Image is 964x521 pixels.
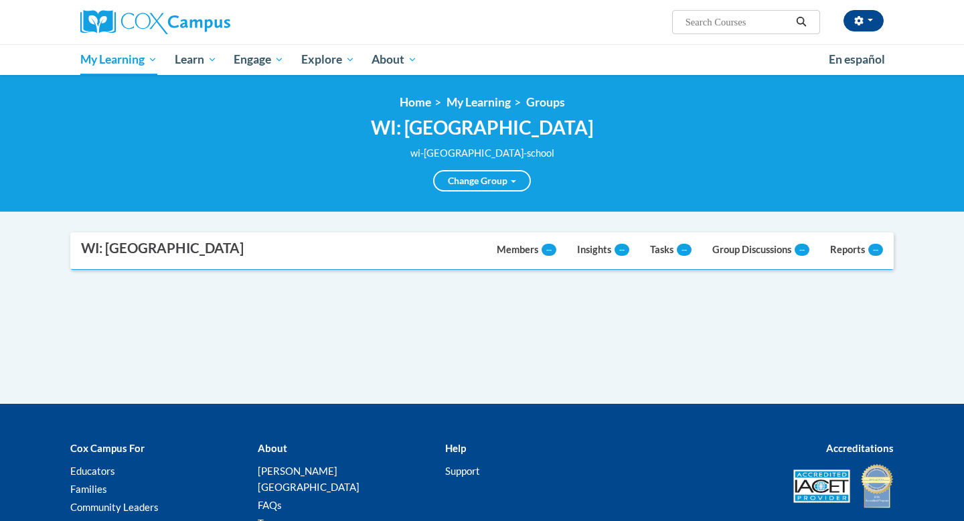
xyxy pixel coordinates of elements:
[258,442,287,454] b: About
[80,10,230,34] img: Cox Campus
[293,44,364,75] a: Explore
[70,442,145,454] b: Cox Campus For
[860,463,894,510] img: IDA® Accredited
[677,244,692,256] span: --
[526,95,565,109] a: Groups
[702,233,819,269] a: Group Discussions--
[70,483,107,495] a: Families
[640,233,702,269] a: Tasks--
[793,469,850,503] img: Accredited IACET® Provider
[70,501,159,513] a: Community Leaders
[445,442,466,454] b: Help
[301,52,355,68] span: Explore
[70,465,115,477] a: Educators
[166,44,226,75] a: Learn
[258,465,359,493] a: [PERSON_NAME][GEOGRAPHIC_DATA]
[445,465,480,477] a: Support
[615,244,629,256] span: --
[371,117,593,139] h2: WI: [GEOGRAPHIC_DATA]
[868,244,883,256] span: --
[820,46,894,74] a: En español
[372,52,417,68] span: About
[829,52,885,66] span: En español
[175,52,217,68] span: Learn
[225,44,293,75] a: Engage
[433,170,531,192] a: Change Group
[567,233,639,269] a: Insights--
[72,44,166,75] a: My Learning
[487,233,566,269] a: Members--
[542,244,556,256] span: --
[80,52,157,68] span: My Learning
[81,240,244,256] div: WI: [GEOGRAPHIC_DATA]
[371,146,593,161] div: wi-[GEOGRAPHIC_DATA]-school
[447,95,511,109] a: My Learning
[684,14,791,30] input: Search Courses
[826,442,894,454] b: Accreditations
[791,14,811,30] button: Search
[60,44,904,75] div: Main menu
[843,10,884,31] button: Account Settings
[400,95,431,109] a: Home
[234,52,284,68] span: Engage
[364,44,426,75] a: About
[258,499,282,511] a: FAQs
[820,233,893,269] a: Reports--
[795,244,809,256] span: --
